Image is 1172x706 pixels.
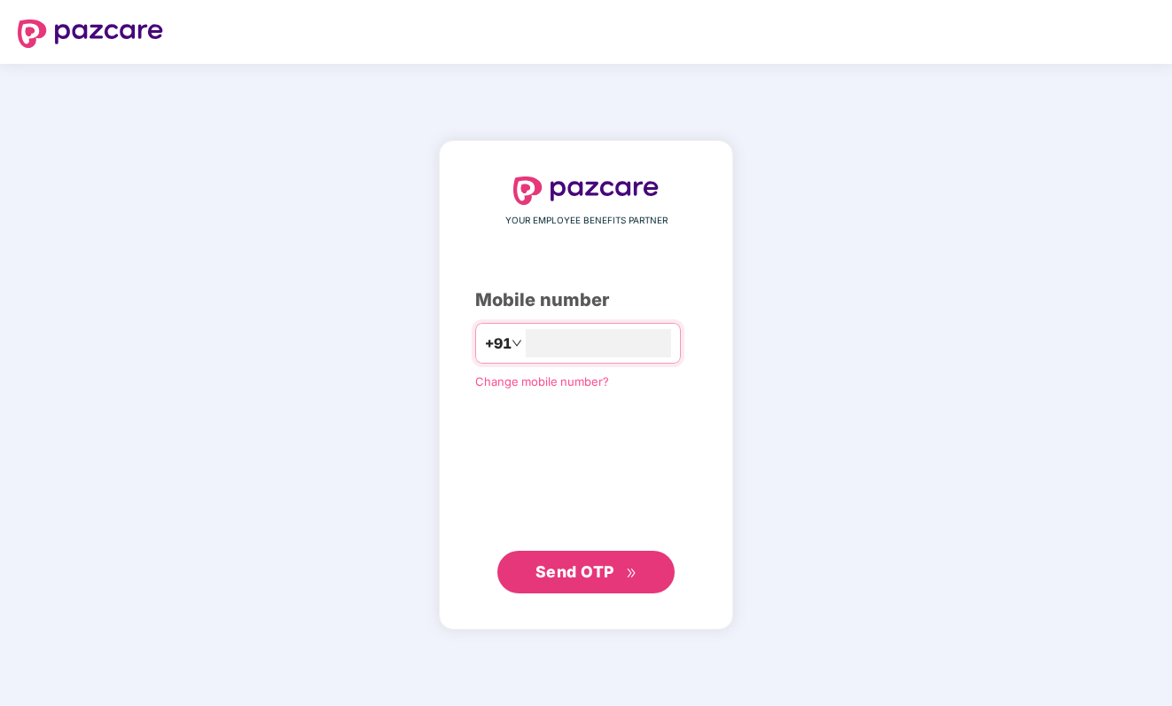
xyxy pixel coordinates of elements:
[513,176,659,205] img: logo
[505,214,668,228] span: YOUR EMPLOYEE BENEFITS PARTNER
[485,333,512,355] span: +91
[512,338,522,349] span: down
[18,20,163,48] img: logo
[535,562,614,581] span: Send OTP
[475,286,697,314] div: Mobile number
[475,374,609,388] a: Change mobile number?
[497,551,675,593] button: Send OTPdouble-right
[626,568,637,579] span: double-right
